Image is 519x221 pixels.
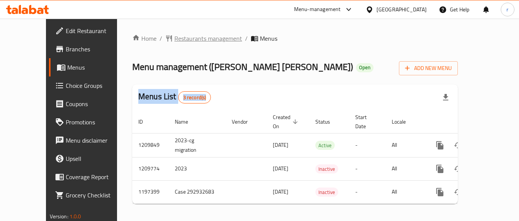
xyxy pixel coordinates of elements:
td: 2023 [169,157,226,180]
a: Menus [49,58,133,76]
td: - [349,133,386,157]
span: Locale [392,117,416,126]
td: All [386,133,425,157]
span: r [506,5,508,14]
td: 1209849 [132,133,169,157]
h2: Menus List [138,91,211,103]
a: Coverage Report [49,168,133,186]
div: Active [315,141,335,150]
a: Grocery Checklist [49,186,133,204]
a: Home [132,34,157,43]
td: All [386,157,425,180]
td: Case 292932683 [169,180,226,204]
td: 1209774 [132,157,169,180]
button: Change Status [449,160,467,178]
button: more [431,136,449,154]
button: Change Status [449,183,467,201]
a: Coupons [49,95,133,113]
span: Active [315,141,335,150]
div: Open [356,63,373,72]
span: Promotions [66,118,127,127]
button: Change Status [449,136,467,154]
span: [DATE] [273,187,288,197]
a: Edit Restaurant [49,22,133,40]
span: Menus [67,63,127,72]
button: more [431,160,449,178]
span: Inactive [315,188,338,197]
td: - [349,157,386,180]
span: Menu disclaimer [66,136,127,145]
a: Restaurants management [165,34,242,43]
td: 2023-cg migration [169,133,226,157]
span: Coupons [66,99,127,108]
span: Menu management ( [PERSON_NAME] [PERSON_NAME] ) [132,58,353,75]
span: Add New Menu [405,64,452,73]
a: Promotions [49,113,133,131]
span: Edit Restaurant [66,26,127,35]
div: Menu-management [294,5,341,14]
span: Created On [273,113,300,131]
td: All [386,180,425,204]
span: Branches [66,45,127,54]
div: Export file [437,88,455,107]
nav: breadcrumb [132,34,458,43]
div: Inactive [315,188,338,197]
span: Status [315,117,340,126]
a: Upsell [49,149,133,168]
span: ID [138,117,153,126]
span: Upsell [66,154,127,163]
span: Restaurants management [174,34,242,43]
div: [GEOGRAPHIC_DATA] [377,5,427,14]
li: / [160,34,162,43]
span: 3 record(s) [179,94,211,101]
a: Menu disclaimer [49,131,133,149]
span: [DATE] [273,164,288,173]
button: more [431,183,449,201]
td: 1197399 [132,180,169,204]
a: Choice Groups [49,76,133,95]
span: Name [175,117,198,126]
span: Grocery Checklist [66,191,127,200]
span: Menus [260,34,277,43]
span: Coverage Report [66,172,127,181]
table: enhanced table [132,110,510,204]
span: Choice Groups [66,81,127,90]
div: Total records count [178,91,211,103]
span: Vendor [232,117,258,126]
span: [DATE] [273,140,288,150]
li: / [245,34,248,43]
span: Open [356,64,373,71]
th: Actions [425,110,510,134]
a: Branches [49,40,133,58]
button: Add New Menu [399,61,458,75]
span: Inactive [315,165,338,173]
span: Start Date [355,113,377,131]
td: - [349,180,386,204]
